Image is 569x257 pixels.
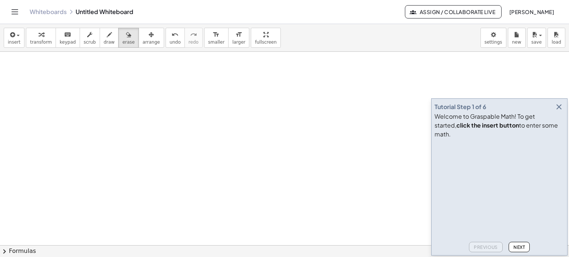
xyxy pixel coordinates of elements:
i: format_size [213,30,220,39]
button: [PERSON_NAME] [503,5,560,18]
button: save [527,28,546,48]
button: arrange [139,28,164,48]
button: Toggle navigation [9,6,21,18]
button: Assign / Collaborate Live [405,5,502,18]
button: format_sizesmaller [204,28,229,48]
span: Assign / Collaborate Live [411,9,495,15]
span: transform [30,40,52,45]
span: insert [8,40,20,45]
button: fullscreen [251,28,280,48]
span: larger [232,40,245,45]
span: Next [513,244,525,250]
button: draw [100,28,119,48]
button: Next [509,242,530,252]
b: click the insert button [456,121,519,129]
i: undo [172,30,179,39]
span: settings [485,40,502,45]
button: keyboardkeypad [56,28,80,48]
button: redoredo [184,28,203,48]
button: undoundo [166,28,185,48]
span: draw [104,40,115,45]
span: fullscreen [255,40,276,45]
i: keyboard [64,30,71,39]
a: Whiteboards [30,8,67,16]
button: settings [480,28,506,48]
button: format_sizelarger [228,28,249,48]
span: scrub [84,40,96,45]
i: format_size [235,30,242,39]
div: Tutorial Step 1 of 6 [435,102,486,111]
i: redo [190,30,197,39]
span: arrange [143,40,160,45]
button: load [548,28,565,48]
span: load [552,40,561,45]
span: erase [122,40,134,45]
button: erase [118,28,139,48]
button: insert [4,28,24,48]
span: new [512,40,521,45]
span: save [531,40,542,45]
button: scrub [80,28,100,48]
span: [PERSON_NAME] [509,9,554,15]
span: smaller [208,40,224,45]
button: new [508,28,526,48]
span: undo [170,40,181,45]
span: keypad [60,40,76,45]
button: transform [26,28,56,48]
div: Welcome to Graspable Math! To get started, to enter some math. [435,112,564,139]
span: redo [189,40,199,45]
